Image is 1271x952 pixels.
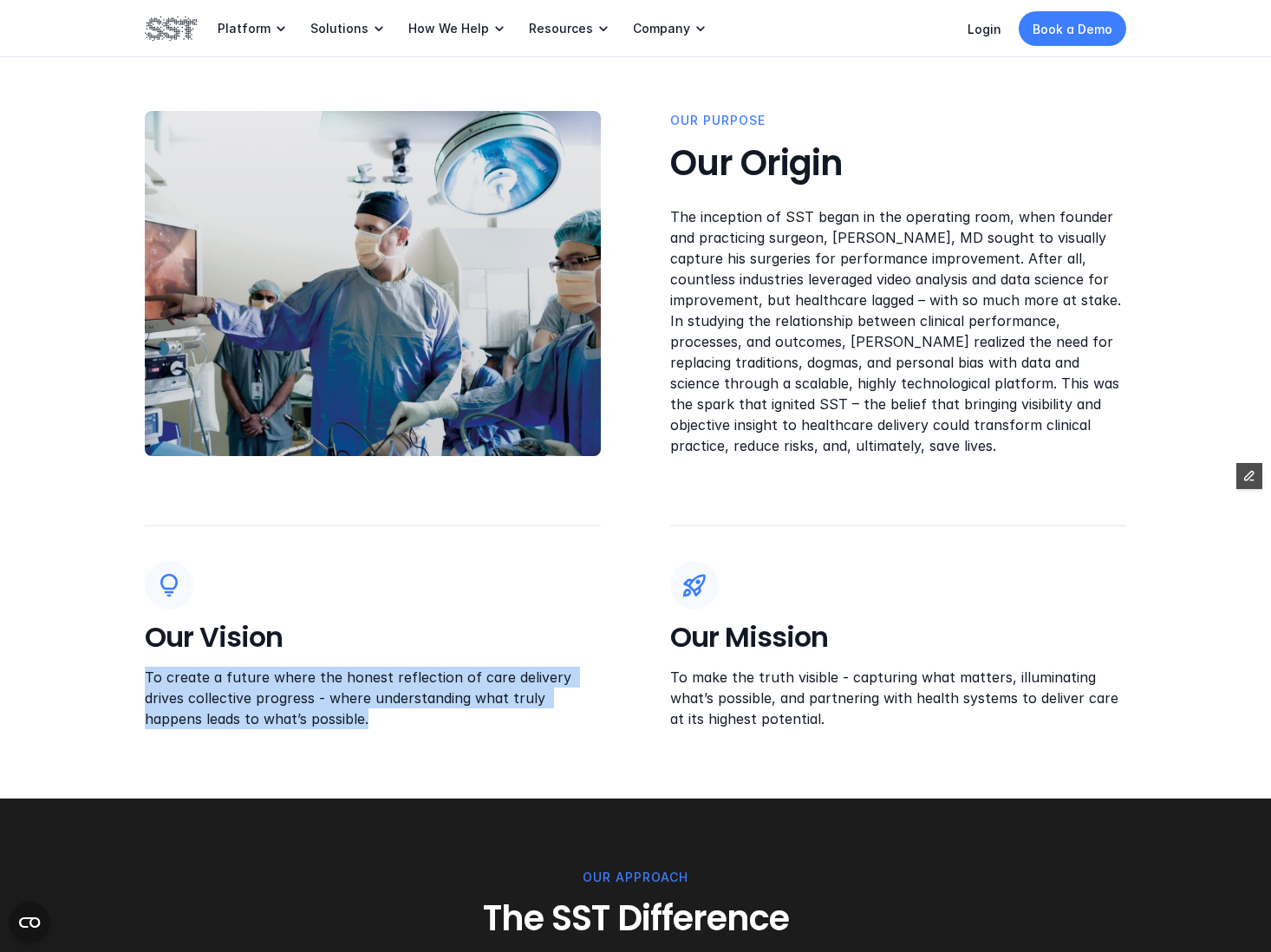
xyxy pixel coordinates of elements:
p: OUR PUrpose [670,111,766,130]
h3: The SST Difference [145,896,1126,941]
p: Book a Demo [1033,20,1112,38]
h3: Our Origin [670,140,1126,186]
button: Edit Framer Content [1236,463,1262,489]
p: Solutions [310,21,368,36]
p: Company [633,21,690,36]
a: Login [968,22,1001,36]
p: Resources [529,21,593,36]
h4: Our Mission [670,620,1126,656]
p: How We Help [408,21,489,36]
p: The inception of SST began in the operating room, when founder and practicing surgeon, [PERSON_NA... [670,206,1126,456]
p: To create a future where the honest reflection of care delivery drives collective progress - wher... [145,667,601,729]
p: To make the truth visible - capturing what matters, illuminating what’s possible, and partnering ... [670,667,1126,729]
p: Platform [218,21,270,36]
button: Open CMP widget [9,902,50,943]
img: SST logo [145,14,197,43]
p: OUR APPROACH [583,868,688,887]
a: Book a Demo [1019,11,1126,46]
h4: Our Vision [145,620,601,656]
